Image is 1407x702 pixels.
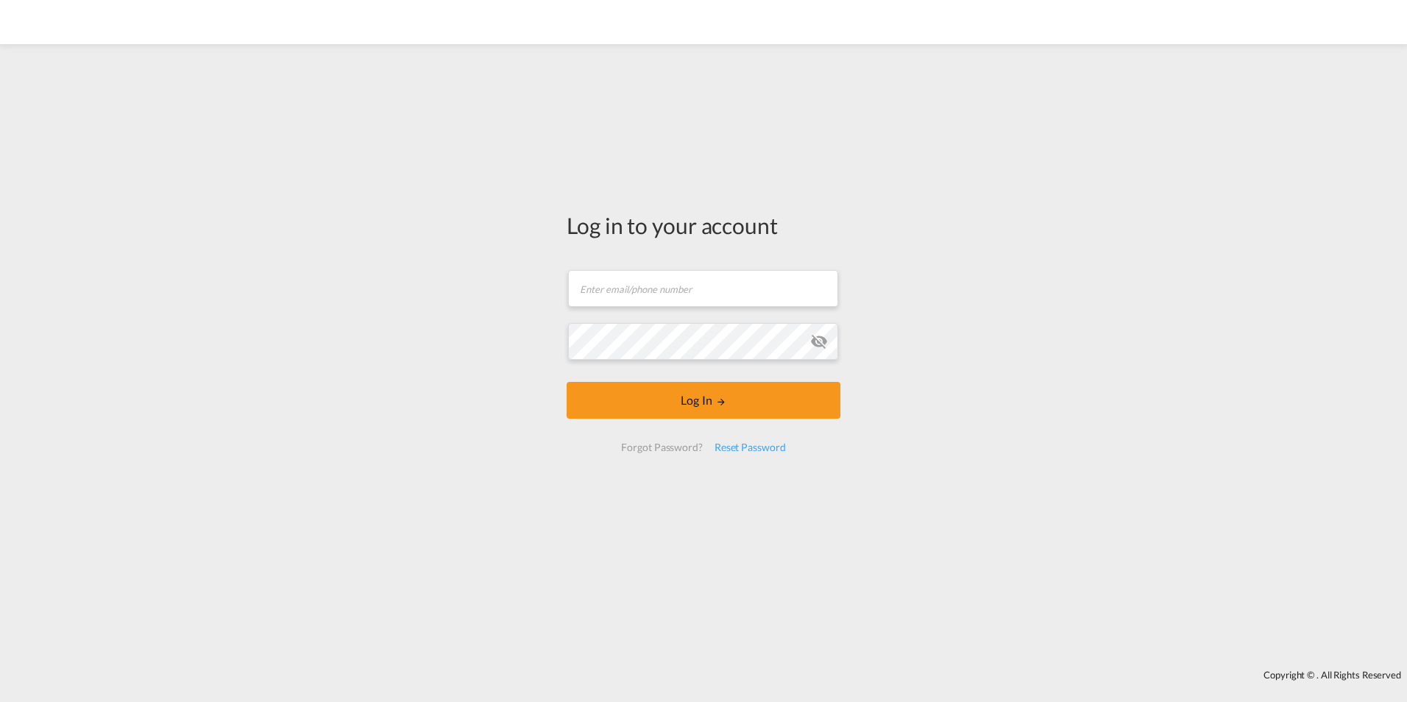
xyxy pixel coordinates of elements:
div: Log in to your account [567,210,840,241]
div: Reset Password [709,434,792,461]
input: Enter email/phone number [568,270,838,307]
button: LOGIN [567,382,840,419]
div: Forgot Password? [615,434,708,461]
md-icon: icon-eye-off [810,333,828,350]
